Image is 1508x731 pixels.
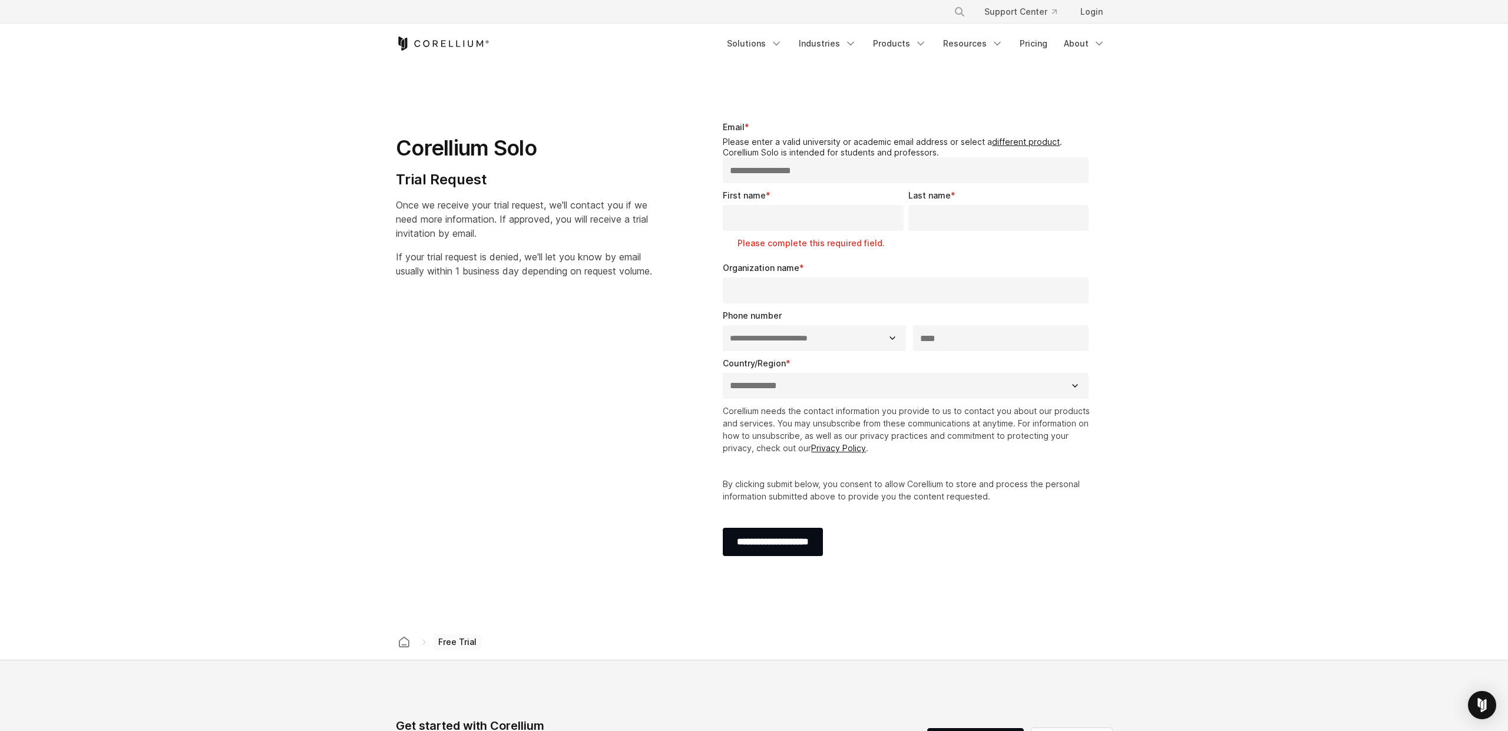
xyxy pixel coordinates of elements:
span: Country/Region [723,358,786,368]
span: If your trial request is denied, we'll let you know by email usually within 1 business day depend... [396,251,652,277]
button: Search [949,1,970,22]
a: Support Center [975,1,1066,22]
p: By clicking submit below, you consent to allow Corellium to store and process the personal inform... [723,478,1093,502]
span: Once we receive your trial request, we'll contact you if we need more information. If approved, y... [396,199,648,239]
p: Corellium needs the contact information you provide to us to contact you about our products and s... [723,405,1093,454]
legend: Please enter a valid university or academic email address or select a . Corellium Solo is intende... [723,137,1093,157]
span: Free Trial [434,634,481,650]
a: Resources [936,33,1010,54]
a: Solutions [720,33,789,54]
a: Corellium Home [396,37,490,51]
a: Industries [792,33,864,54]
h1: Corellium Solo [396,135,652,161]
a: Products [866,33,934,54]
div: Navigation Menu [940,1,1112,22]
span: Phone number [723,310,782,320]
div: Navigation Menu [720,33,1112,54]
a: Corellium home [393,634,415,650]
span: Organization name [723,263,799,273]
a: About [1057,33,1112,54]
span: Email [723,122,745,132]
a: different product [992,137,1060,147]
span: Last name [908,190,951,200]
a: Login [1071,1,1112,22]
a: Pricing [1013,33,1054,54]
span: First name [723,190,766,200]
h4: Trial Request [396,171,652,188]
div: Open Intercom Messenger [1468,691,1496,719]
label: Please complete this required field. [738,237,908,249]
a: Privacy Policy [811,443,866,453]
